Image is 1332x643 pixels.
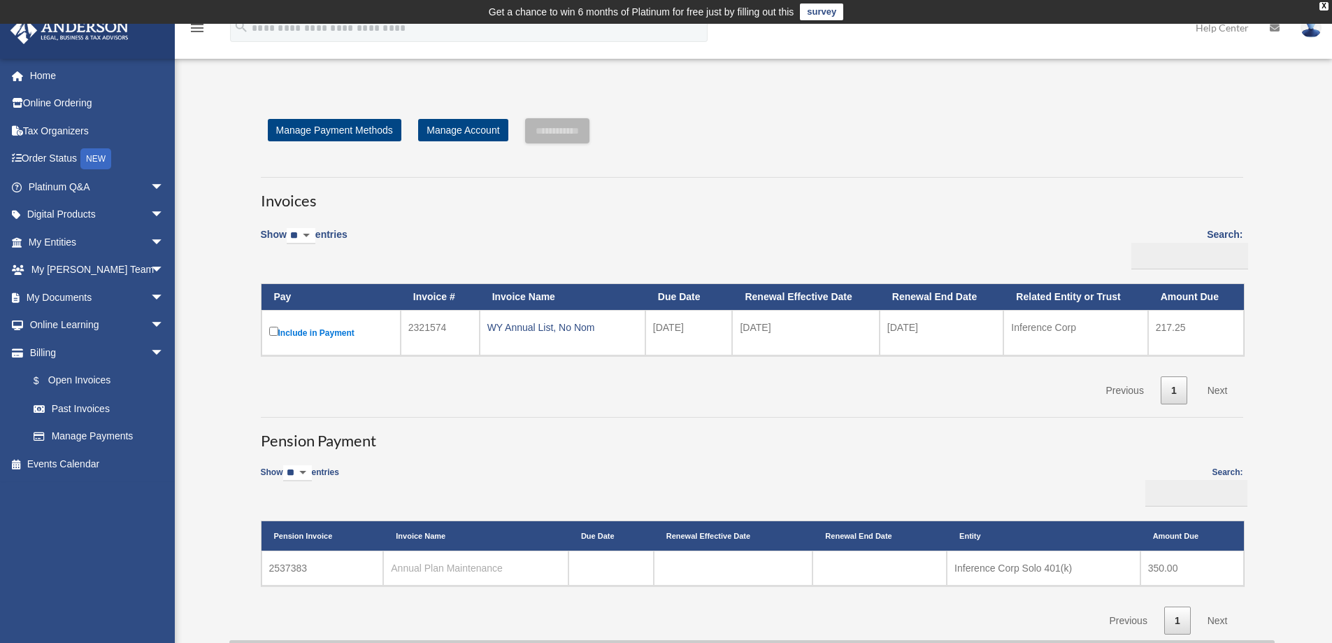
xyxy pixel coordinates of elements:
[20,367,171,395] a: $Open Invoices
[150,201,178,229] span: arrow_drop_down
[1161,376,1187,405] a: 1
[1126,226,1243,269] label: Search:
[947,551,1140,586] td: Inference Corp Solo 401(k)
[10,145,185,174] a: Order StatusNEW
[383,521,568,551] th: Invoice Name: activate to sort column ascending
[1131,243,1248,269] input: Search:
[283,465,312,481] select: Showentries
[150,173,178,202] span: arrow_drop_down
[1319,2,1329,10] div: close
[1003,310,1147,355] td: Inference Corp
[262,521,384,551] th: Pension Invoice: activate to sort column descending
[261,226,348,258] label: Show entries
[1145,480,1247,507] input: Search:
[80,148,111,169] div: NEW
[1098,607,1157,635] a: Previous
[568,521,654,551] th: Due Date: activate to sort column ascending
[654,521,813,551] th: Renewal Effective Date: activate to sort column ascending
[401,284,480,310] th: Invoice #: activate to sort column ascending
[401,310,480,355] td: 2321574
[800,3,843,20] a: survey
[41,372,48,390] span: $
[287,228,315,244] select: Showentries
[10,228,185,256] a: My Entitiesarrow_drop_down
[947,521,1140,551] th: Entity: activate to sort column ascending
[150,256,178,285] span: arrow_drop_down
[10,450,185,478] a: Events Calendar
[269,324,393,341] label: Include in Payment
[645,284,733,310] th: Due Date: activate to sort column ascending
[1301,17,1322,38] img: User Pic
[10,201,185,229] a: Digital Productsarrow_drop_down
[189,24,206,36] a: menu
[261,417,1243,452] h3: Pension Payment
[489,3,794,20] div: Get a chance to win 6 months of Platinum for free just by filling out this
[1148,310,1244,355] td: 217.25
[391,563,503,574] a: Annual Plan Maintenance
[262,284,401,310] th: Pay: activate to sort column descending
[269,327,278,336] input: Include in Payment
[10,311,185,339] a: Online Learningarrow_drop_down
[6,17,133,44] img: Anderson Advisors Platinum Portal
[20,423,178,451] a: Manage Payments
[1164,607,1191,635] a: 1
[189,20,206,36] i: menu
[10,62,185,90] a: Home
[10,256,185,284] a: My [PERSON_NAME] Teamarrow_drop_down
[418,119,508,141] a: Manage Account
[150,228,178,257] span: arrow_drop_down
[10,283,185,311] a: My Documentsarrow_drop_down
[261,465,339,495] label: Show entries
[261,177,1243,212] h3: Invoices
[880,284,1004,310] th: Renewal End Date: activate to sort column ascending
[645,310,733,355] td: [DATE]
[1140,551,1244,586] td: 350.00
[812,521,947,551] th: Renewal End Date: activate to sort column ascending
[20,395,178,423] a: Past Invoices
[10,90,185,118] a: Online Ordering
[150,311,178,340] span: arrow_drop_down
[268,119,401,141] a: Manage Payment Methods
[10,117,185,145] a: Tax Organizers
[480,284,645,310] th: Invoice Name: activate to sort column ascending
[487,318,638,337] div: WY Annual List, No Nom
[150,283,178,312] span: arrow_drop_down
[1095,376,1154,405] a: Previous
[150,339,178,367] span: arrow_drop_down
[234,19,249,34] i: search
[1197,376,1238,405] a: Next
[1148,284,1244,310] th: Amount Due: activate to sort column ascending
[732,284,879,310] th: Renewal Effective Date: activate to sort column ascending
[262,551,384,586] td: 2537383
[10,339,178,367] a: Billingarrow_drop_down
[1140,521,1244,551] th: Amount Due: activate to sort column ascending
[1003,284,1147,310] th: Related Entity or Trust: activate to sort column ascending
[732,310,879,355] td: [DATE]
[10,173,185,201] a: Platinum Q&Aarrow_drop_down
[880,310,1004,355] td: [DATE]
[1141,465,1243,507] label: Search:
